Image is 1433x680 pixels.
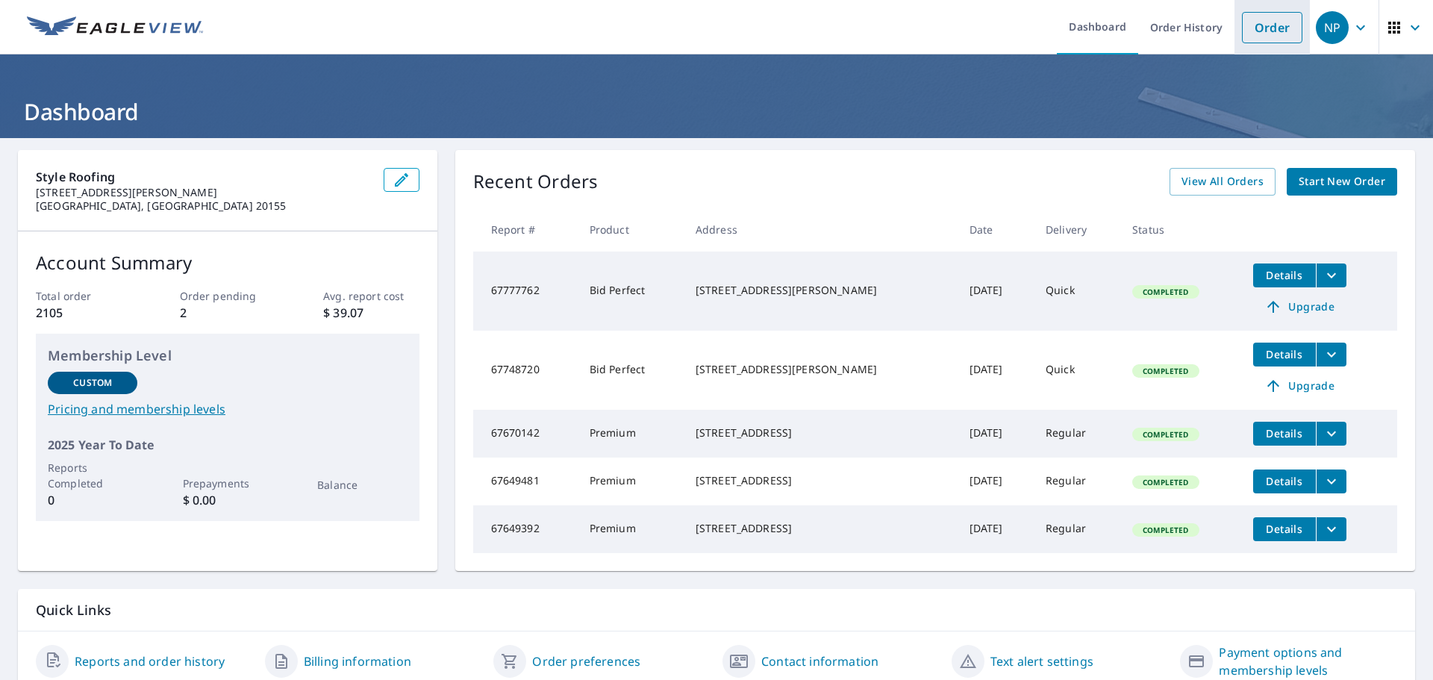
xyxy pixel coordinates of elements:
a: Text alert settings [990,652,1093,670]
button: detailsBtn-67748720 [1253,343,1316,366]
td: 67748720 [473,331,578,410]
p: Reports Completed [48,460,137,491]
div: NP [1316,11,1349,44]
a: Contact information [761,652,878,670]
h1: Dashboard [18,96,1415,127]
p: Custom [73,376,112,390]
a: Order [1242,12,1302,43]
div: [STREET_ADDRESS] [696,425,946,440]
span: Details [1262,347,1307,361]
span: Details [1262,268,1307,282]
p: Order pending [180,288,275,304]
a: Payment options and membership levels [1219,643,1397,679]
td: [DATE] [958,410,1034,458]
p: 2 [180,304,275,322]
span: Completed [1134,477,1197,487]
span: Completed [1134,366,1197,376]
td: Regular [1034,410,1120,458]
a: Start New Order [1287,168,1397,196]
span: Start New Order [1299,172,1385,191]
p: Avg. report cost [323,288,419,304]
span: Completed [1134,287,1197,297]
p: Style Roofing [36,168,372,186]
p: 0 [48,491,137,509]
p: $ 39.07 [323,304,419,322]
td: Premium [578,458,684,505]
button: detailsBtn-67670142 [1253,422,1316,446]
button: filesDropdownBtn-67649392 [1316,517,1346,541]
button: detailsBtn-67777762 [1253,263,1316,287]
span: View All Orders [1181,172,1264,191]
p: Account Summary [36,249,419,276]
td: Premium [578,505,684,553]
a: Upgrade [1253,374,1346,398]
td: 67670142 [473,410,578,458]
span: Details [1262,426,1307,440]
a: Pricing and membership levels [48,400,408,418]
td: Regular [1034,505,1120,553]
button: filesDropdownBtn-67670142 [1316,422,1346,446]
p: Recent Orders [473,168,599,196]
th: Report # [473,208,578,252]
div: [STREET_ADDRESS] [696,473,946,488]
span: Upgrade [1262,377,1337,395]
td: 67649392 [473,505,578,553]
td: Bid Perfect [578,331,684,410]
td: Quick [1034,252,1120,331]
a: Order preferences [532,652,640,670]
th: Delivery [1034,208,1120,252]
td: Regular [1034,458,1120,505]
button: detailsBtn-67649481 [1253,470,1316,493]
td: 67777762 [473,252,578,331]
div: [STREET_ADDRESS][PERSON_NAME] [696,362,946,377]
div: [STREET_ADDRESS] [696,521,946,536]
td: [DATE] [958,505,1034,553]
th: Status [1120,208,1241,252]
img: EV Logo [27,16,203,39]
span: Completed [1134,525,1197,535]
p: [STREET_ADDRESS][PERSON_NAME] [36,186,372,199]
a: View All Orders [1170,168,1276,196]
td: 67649481 [473,458,578,505]
th: Date [958,208,1034,252]
p: 2105 [36,304,131,322]
span: Details [1262,474,1307,488]
span: Upgrade [1262,298,1337,316]
span: Completed [1134,429,1197,440]
p: $ 0.00 [183,491,272,509]
p: Total order [36,288,131,304]
td: Quick [1034,331,1120,410]
p: Membership Level [48,346,408,366]
button: filesDropdownBtn-67748720 [1316,343,1346,366]
a: Billing information [304,652,411,670]
p: 2025 Year To Date [48,436,408,454]
td: [DATE] [958,458,1034,505]
a: Upgrade [1253,295,1346,319]
span: Details [1262,522,1307,536]
button: filesDropdownBtn-67649481 [1316,470,1346,493]
button: filesDropdownBtn-67777762 [1316,263,1346,287]
th: Product [578,208,684,252]
td: [DATE] [958,331,1034,410]
th: Address [684,208,958,252]
p: Prepayments [183,475,272,491]
td: [DATE] [958,252,1034,331]
p: [GEOGRAPHIC_DATA], [GEOGRAPHIC_DATA] 20155 [36,199,372,213]
td: Premium [578,410,684,458]
a: Reports and order history [75,652,225,670]
button: detailsBtn-67649392 [1253,517,1316,541]
p: Balance [317,477,407,493]
td: Bid Perfect [578,252,684,331]
div: [STREET_ADDRESS][PERSON_NAME] [696,283,946,298]
p: Quick Links [36,601,1397,620]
